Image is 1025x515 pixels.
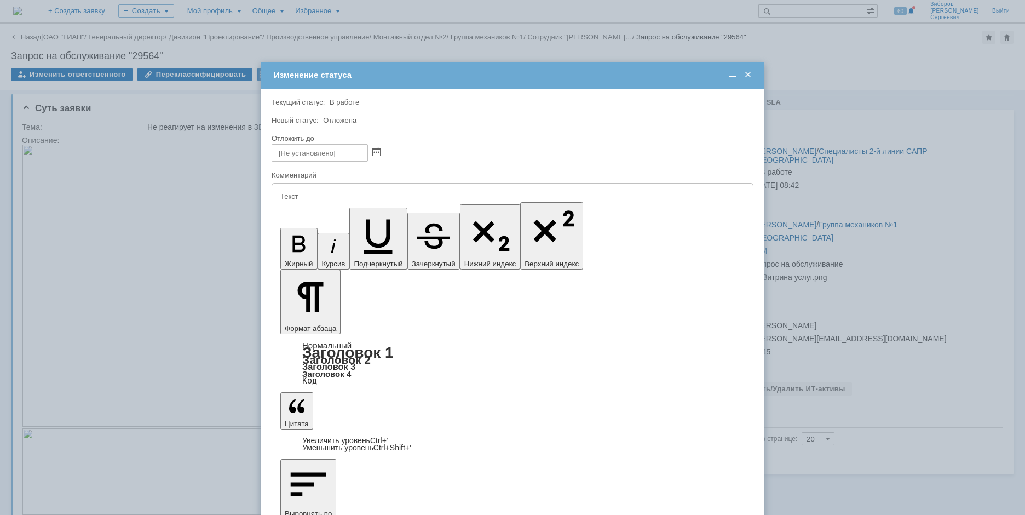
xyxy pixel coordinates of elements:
[370,436,388,445] span: Ctrl+'
[272,144,368,162] input: [Не установлено]
[302,443,411,452] a: Decrease
[22,43,537,51] li: Подключить ассоциированную модель, в которую скопировали проблемную линию, к модели исходного файла
[302,436,388,445] a: Increase
[285,324,336,333] span: Формат абзаца
[280,270,341,334] button: Формат абзаца
[22,51,537,60] li: Скопировать в исходный файл
[280,193,742,200] div: Текст
[22,87,537,95] li: Сгенерировать изометрические чертежи
[322,260,345,268] span: Курсив
[280,228,318,270] button: Жирный
[323,116,356,124] span: Отложена
[407,213,460,270] button: Зачеркнутый
[272,170,751,181] div: Комментарий
[460,204,521,270] button: Нижний индекс
[280,342,745,385] div: Формат абзаца
[22,69,537,78] li: Устранить разъединения
[727,70,738,80] span: Свернуть (Ctrl + M)
[302,362,355,371] a: Заголовок 3
[373,443,411,452] span: Ctrl+Shift+'
[520,202,583,270] button: Верхний индекс
[349,208,407,270] button: Подчеркнутый
[285,260,313,268] span: Жирный
[274,70,753,80] div: Изменение статуса
[22,60,537,69] li: Выполнить проверку связанности.
[464,260,516,268] span: Нижний индекс
[22,34,537,43] li: Удалить проблемную линию в исходном файле.
[354,260,402,268] span: Подчеркнутый
[302,369,351,379] a: Заголовок 4
[302,341,352,350] a: Нормальный
[272,98,325,106] label: Текущий статус:
[280,392,313,430] button: Цитата
[330,98,359,106] span: В работе
[302,376,317,386] a: Код
[285,420,309,428] span: Цитата
[525,260,579,268] span: Верхний индекс
[318,233,350,270] button: Курсив
[742,70,753,80] span: Закрыть
[280,437,745,451] div: Цитата
[272,135,751,142] div: Отложить до
[302,353,371,366] a: Заголовок 2
[272,116,319,124] label: Новый статус:
[302,344,394,361] a: Заголовок 1
[22,16,537,34] li: Скопировать проблемную линию в пустой файл (копировать только, подключив модель с проблемной лини...
[412,260,456,268] span: Зачеркнутый
[22,78,537,87] li: Сформировать задание на изометрию.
